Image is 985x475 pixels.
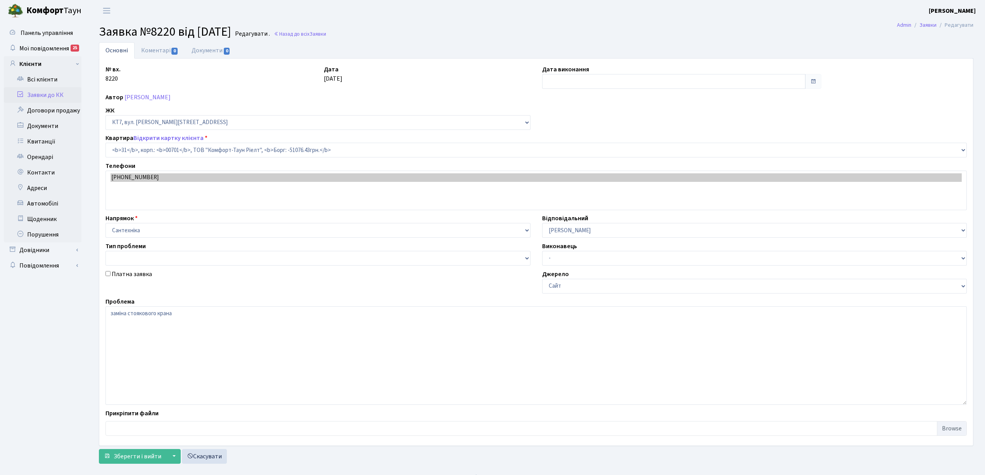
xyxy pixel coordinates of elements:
li: Редагувати [937,21,973,29]
button: Переключити навігацію [97,4,116,17]
a: Коментарі [135,42,185,59]
label: Виконавець [542,242,577,251]
option: [PHONE_NUMBER] [111,173,962,182]
label: Дата [324,65,339,74]
a: Повідомлення [4,258,81,273]
div: 8220 [100,65,318,89]
a: Мої повідомлення25 [4,41,81,56]
label: Джерело [542,269,569,279]
a: Документи [4,118,81,134]
div: 25 [71,45,79,52]
a: Контакти [4,165,81,180]
label: Автор [105,93,123,102]
span: Панель управління [21,29,73,37]
a: Панель управління [4,25,81,41]
a: Основні [99,42,135,59]
label: Квартира [105,133,207,143]
textarea: заміна стоякового крана [105,306,967,405]
a: Щоденник [4,211,81,227]
label: № вх. [105,65,121,74]
a: Відкрити картку клієнта [133,134,204,142]
label: Прикріпити файли [105,409,159,418]
span: Мої повідомлення [19,44,69,53]
label: Тип проблеми [105,242,146,251]
span: 0 [171,48,178,55]
div: [DATE] [318,65,536,89]
a: Адреси [4,180,81,196]
a: Документи [185,42,237,59]
label: Відповідальний [542,214,588,223]
a: [PERSON_NAME] [929,6,976,16]
a: Квитанції [4,134,81,149]
a: Скасувати [182,449,227,464]
a: Клієнти [4,56,81,72]
img: logo.png [8,3,23,19]
label: Телефони [105,161,135,171]
a: Заявки [919,21,937,29]
label: Дата виконання [542,65,589,74]
span: Заявка №8220 від [DATE] [99,23,231,41]
a: Admin [897,21,911,29]
label: Платна заявка [112,269,152,279]
button: Зберегти і вийти [99,449,166,464]
b: Комфорт [26,4,64,17]
b: [PERSON_NAME] [929,7,976,15]
span: Заявки [309,30,326,38]
label: ЖК [105,106,114,115]
a: Довідники [4,242,81,258]
a: Порушення [4,227,81,242]
small: Редагувати . [233,30,270,38]
span: Таун [26,4,81,17]
select: ) [105,143,967,157]
nav: breadcrumb [885,17,985,33]
a: Орендарі [4,149,81,165]
a: [PERSON_NAME] [124,93,171,102]
label: Проблема [105,297,135,306]
a: Автомобілі [4,196,81,211]
a: Договори продажу [4,103,81,118]
span: Зберегти і вийти [114,452,161,461]
a: Назад до всіхЗаявки [274,30,326,38]
label: Напрямок [105,214,138,223]
span: 0 [224,48,230,55]
a: Заявки до КК [4,87,81,103]
a: Всі клієнти [4,72,81,87]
